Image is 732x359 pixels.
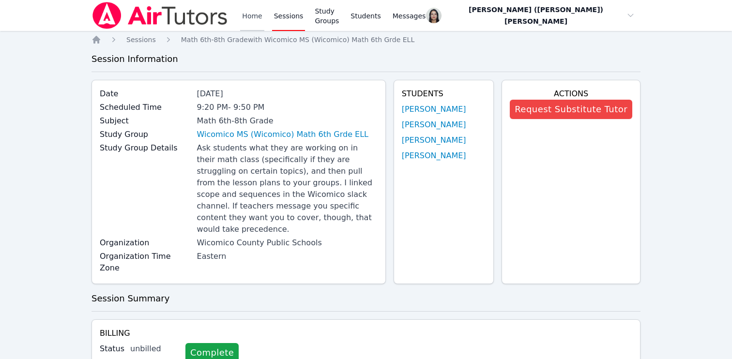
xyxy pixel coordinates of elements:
[393,11,426,21] span: Messages
[91,35,640,45] nav: Breadcrumb
[100,129,191,140] label: Study Group
[197,88,378,100] div: [DATE]
[510,100,632,119] button: Request Substitute Tutor
[100,328,632,339] h4: Billing
[181,35,415,45] a: Math 6th-8th Gradewith Wicomico MS (Wicomico) Math 6th Grde ELL
[126,36,156,44] span: Sessions
[402,135,466,146] a: [PERSON_NAME]
[100,237,191,249] label: Organization
[181,36,415,44] span: Math 6th-8th Grade with Wicomico MS (Wicomico) Math 6th Grde ELL
[197,102,378,113] div: 9:20 PM - 9:50 PM
[91,52,640,66] h3: Session Information
[91,292,640,305] h3: Session Summary
[91,2,229,29] img: Air Tutors
[100,115,191,127] label: Subject
[402,88,486,100] h4: Students
[130,343,178,355] div: unbilled
[197,237,378,249] div: Wicomico County Public Schools
[510,88,632,100] h4: Actions
[197,251,378,262] div: Eastern
[100,142,191,154] label: Study Group Details
[197,129,368,140] a: Wicomico MS (Wicomico) Math 6th Grde ELL
[100,88,191,100] label: Date
[100,251,191,274] label: Organization Time Zone
[402,119,466,131] a: [PERSON_NAME]
[197,142,378,235] div: Ask students what they are working on in their math class (specifically if they are struggling on...
[126,35,156,45] a: Sessions
[197,115,378,127] div: Math 6th-8th Grade
[100,102,191,113] label: Scheduled Time
[402,150,466,162] a: [PERSON_NAME]
[402,104,466,115] a: [PERSON_NAME]
[100,343,124,355] label: Status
